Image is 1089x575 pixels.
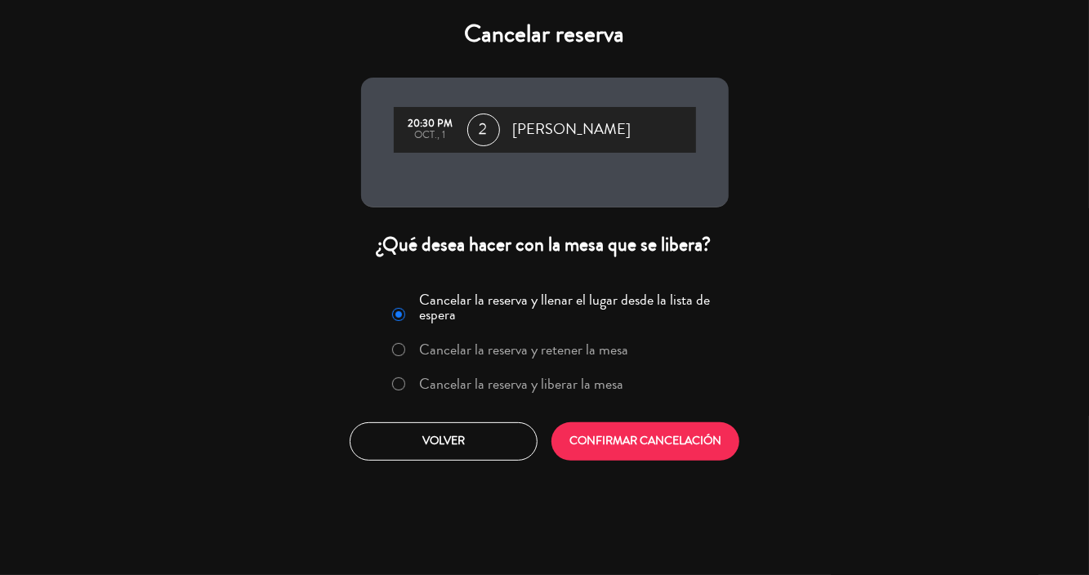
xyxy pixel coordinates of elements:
label: Cancelar la reserva y liberar la mesa [419,377,623,391]
label: Cancelar la reserva y retener la mesa [419,342,628,357]
div: 20:30 PM [402,118,459,130]
div: oct., 1 [402,130,459,141]
button: Volver [350,422,538,461]
h4: Cancelar reserva [361,20,729,49]
span: [PERSON_NAME] [513,118,632,142]
button: CONFIRMAR CANCELACIÓN [551,422,739,461]
label: Cancelar la reserva y llenar el lugar desde la lista de espera [419,292,718,322]
div: ¿Qué desea hacer con la mesa que se libera? [361,232,729,257]
span: 2 [467,114,500,146]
